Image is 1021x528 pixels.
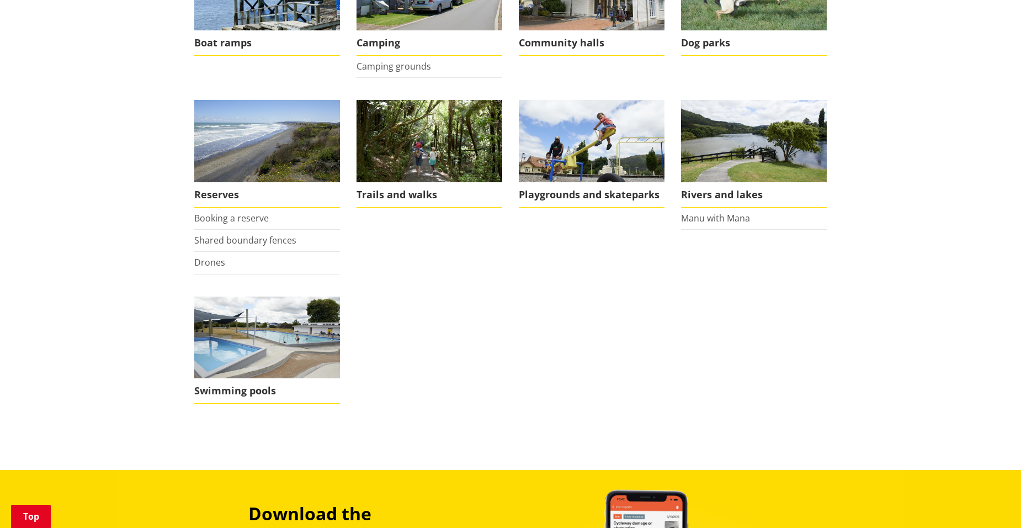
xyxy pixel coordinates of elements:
[519,30,664,56] span: Community halls
[357,100,502,208] a: Bridal Veil Falls scenic walk is located near Raglan in the Waikato Trails and walks
[357,30,502,56] span: Camping
[519,100,664,182] img: Playground in Ngaruawahia
[519,182,664,208] span: Playgrounds and skateparks
[357,100,502,182] img: Bridal Veil Falls
[194,378,340,404] span: Swimming pools
[194,182,340,208] span: Reserves
[357,182,502,208] span: Trails and walks
[681,30,827,56] span: Dog parks
[357,60,431,72] a: Camping grounds
[194,256,225,268] a: Drones
[11,505,51,528] a: Top
[194,297,340,379] img: Tuakau Swimming Pool
[681,100,827,182] img: Waikato River, Ngaruawahia
[681,212,750,224] a: Manu with Mana
[194,234,296,246] a: Shared boundary fences
[194,30,340,56] span: Boat ramps
[194,100,340,208] a: Port Waikato coastal reserve Reserves
[194,100,340,182] img: Port Waikato coastal reserve
[519,100,664,208] a: A family enjoying a playground in Ngaruawahia Playgrounds and skateparks
[681,100,827,208] a: The Waikato River flowing through Ngaruawahia Rivers and lakes
[970,482,1010,521] iframe: Messenger Launcher
[194,297,340,404] a: Tuakau Centennial Swimming Pools Swimming pools
[194,212,269,224] a: Booking a reserve
[681,182,827,208] span: Rivers and lakes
